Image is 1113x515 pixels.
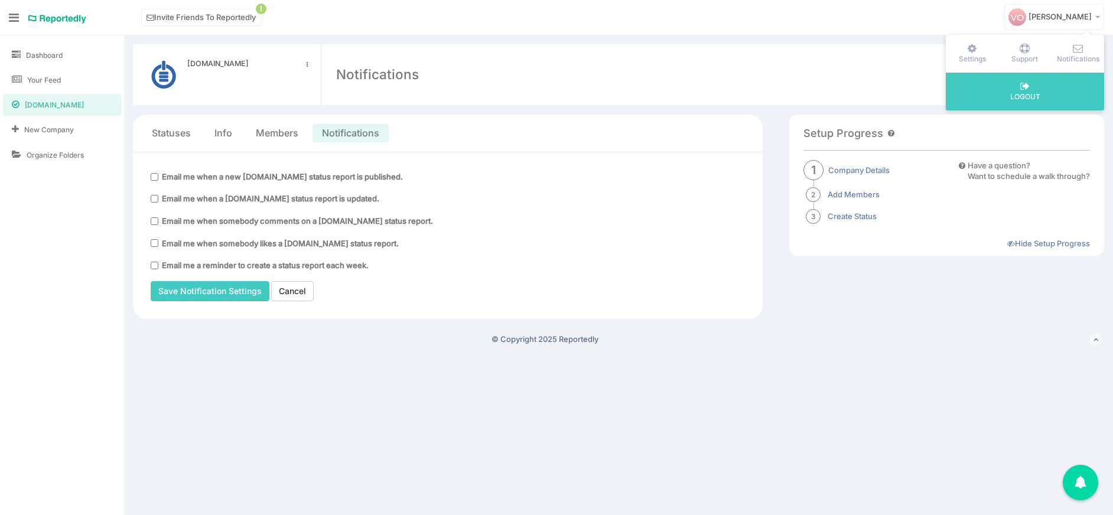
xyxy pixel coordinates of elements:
span: 3 [806,209,821,224]
a: [DOMAIN_NAME] [3,94,121,116]
a: Notifications [1051,35,1104,73]
a: Support [998,35,1051,73]
a: Info [214,126,232,140]
a: Organize Folders [3,144,121,166]
span: Your Feed [27,75,61,85]
label: Email me when somebody likes a [DOMAIN_NAME] status report. [162,238,399,249]
div: Notifications [336,65,419,84]
a: Logout [946,73,1104,110]
a: Invite Friends To Reportedly! [141,9,261,26]
label: Email me when a [DOMAIN_NAME] status report is updated. [162,193,379,204]
span: 2 [806,187,821,202]
div: Have a question? Want to schedule a walk through? [968,160,1090,182]
a: Notifications [322,126,379,140]
a: Cancel [271,281,314,301]
a: [DOMAIN_NAME] [187,58,301,69]
input: Save Notification Settings [151,281,269,301]
a: Reportedly [28,9,87,29]
label: Email me when a new [DOMAIN_NAME] status report is published. [162,171,403,182]
span: ! [256,4,266,14]
a: Dashboard [3,44,121,66]
span: New Company [24,125,74,135]
a: Settings [946,35,998,73]
span: [DOMAIN_NAME] [25,100,84,110]
a: Company Details [828,165,890,176]
a: Members [256,126,298,140]
label: Email me a reminder to create a status report each week. [162,260,369,271]
a: Your Feed [3,69,121,91]
label: Email me when somebody comments on a [DOMAIN_NAME] status report. [162,216,433,227]
span: Organize Folders [27,150,84,160]
span: [PERSON_NAME] [1029,12,1092,21]
h4: Setup Progress [803,128,883,139]
span: 1 [803,160,824,180]
span: Dashboard [26,50,63,60]
a: Have a question?Want to schedule a walk through? [959,160,1090,182]
a: [PERSON_NAME] [1004,4,1104,30]
a: Statuses [152,126,191,140]
a: Create Status [828,211,877,222]
img: medium_2014_crio_logo.jpg [147,58,180,91]
a: New Company [3,119,121,141]
img: svg+xml;base64,PD94bWwgdmVyc2lvbj0iMS4wIiBlbmNvZGluZz0iVVRGLTgiPz4KICAgICAg%0APHN2ZyB2ZXJzaW9uPSI... [1008,8,1026,26]
a: Hide Setup Progress [1007,239,1090,248]
a: Add Members [828,189,880,200]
